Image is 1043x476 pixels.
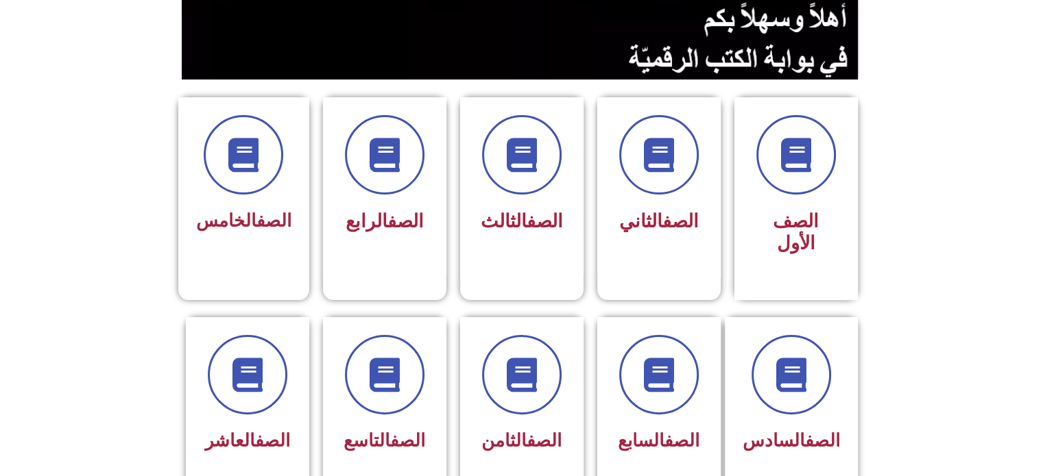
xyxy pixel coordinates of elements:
[662,210,699,232] a: الصف
[527,430,562,451] a: الصف
[618,430,699,451] span: السابع
[805,430,840,451] a: الصف
[196,210,291,231] span: الخامس
[773,210,819,254] span: الصف الأول
[346,210,424,232] span: الرابع
[255,430,290,451] a: الصف
[344,430,425,451] span: التاسع
[205,430,290,451] span: العاشر
[481,210,563,232] span: الثالث
[481,430,562,451] span: الثامن
[664,430,699,451] a: الصف
[527,210,563,232] a: الصف
[743,430,840,451] span: السادس
[390,430,425,451] a: الصف
[387,210,424,232] a: الصف
[619,210,699,232] span: الثاني
[256,210,291,231] a: الصف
